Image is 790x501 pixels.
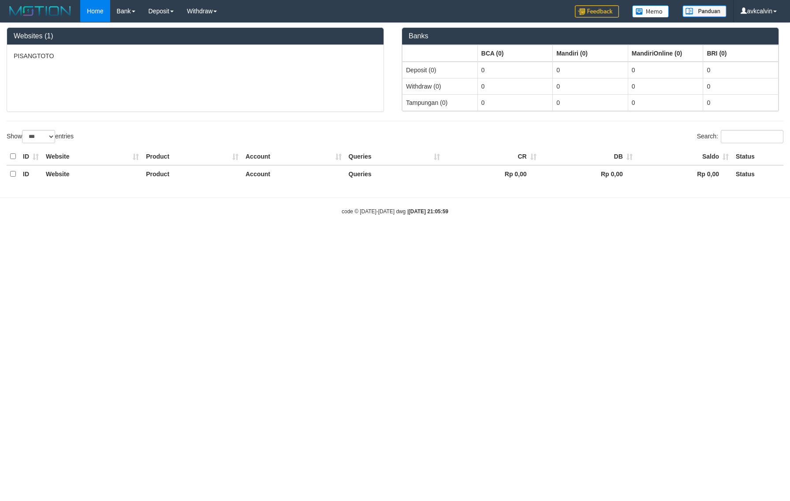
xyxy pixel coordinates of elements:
td: 0 [703,94,779,111]
th: Website [42,165,142,182]
th: ID [19,148,42,165]
h3: Banks [409,32,772,40]
img: panduan.png [682,5,727,17]
th: Product [142,165,242,182]
th: Website [42,148,142,165]
th: Queries [345,165,444,182]
td: 0 [553,94,628,111]
p: PISANGTOTO [14,52,377,60]
strong: [DATE] 21:05:59 [409,208,448,215]
label: Search: [697,130,783,143]
th: Rp 0,00 [540,165,636,182]
th: Group: activate to sort column ascending [402,45,478,62]
td: 0 [628,62,703,78]
th: Group: activate to sort column ascending [477,45,553,62]
td: 0 [477,62,553,78]
th: Group: activate to sort column ascending [703,45,779,62]
label: Show entries [7,130,74,143]
th: Rp 0,00 [443,165,540,182]
th: Status [732,165,783,182]
th: Product [142,148,242,165]
th: Group: activate to sort column ascending [553,45,628,62]
th: Group: activate to sort column ascending [628,45,703,62]
td: 0 [553,62,628,78]
td: Withdraw (0) [402,78,478,94]
td: Tampungan (0) [402,94,478,111]
th: Status [732,148,783,165]
img: MOTION_logo.png [7,4,74,18]
th: Account [242,165,345,182]
th: Account [242,148,345,165]
img: Feedback.jpg [575,5,619,18]
td: Deposit (0) [402,62,478,78]
td: 0 [703,78,779,94]
td: 0 [703,62,779,78]
select: Showentries [22,130,55,143]
img: Button%20Memo.svg [632,5,669,18]
th: Saldo [636,148,732,165]
th: DB [540,148,636,165]
td: 0 [553,78,628,94]
th: CR [443,148,540,165]
th: Queries [345,148,444,165]
th: ID [19,165,42,182]
td: 0 [628,78,703,94]
th: Rp 0,00 [636,165,732,182]
small: code © [DATE]-[DATE] dwg | [342,208,448,215]
td: 0 [477,78,553,94]
td: 0 [477,94,553,111]
input: Search: [721,130,783,143]
td: 0 [628,94,703,111]
h3: Websites (1) [14,32,377,40]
